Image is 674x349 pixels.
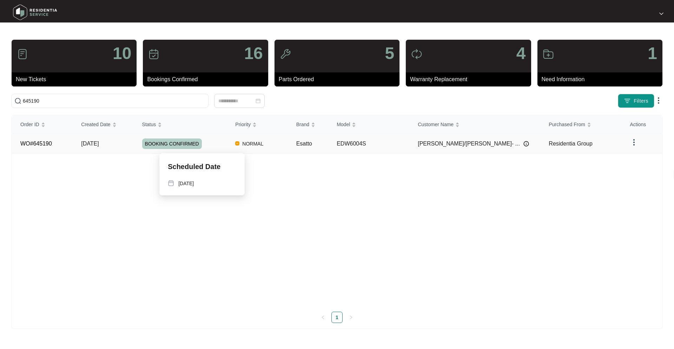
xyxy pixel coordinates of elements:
p: 5 [385,45,394,62]
th: Brand [288,115,329,134]
img: icon [543,49,554,60]
a: WO#645190 [20,141,52,147]
a: 1 [332,312,342,323]
th: Purchased From [540,115,621,134]
p: Scheduled Date [168,162,220,172]
span: Purchased From [549,121,585,128]
td: EDW6004S [328,134,409,154]
img: dropdown arrow [654,96,663,105]
th: Created Date [73,115,133,134]
img: icon [411,49,422,60]
span: [PERSON_NAME]/[PERSON_NAME]- ... [418,140,520,148]
span: Created Date [81,121,110,128]
img: icon [280,49,291,60]
p: Bookings Confirmed [147,75,268,84]
p: 4 [516,45,526,62]
li: Previous Page [317,312,329,323]
img: dropdown arrow [630,138,638,147]
li: 1 [331,312,343,323]
li: Next Page [345,312,357,323]
img: filter icon [624,97,631,104]
img: icon [17,49,28,60]
th: Status [134,115,227,134]
img: dropdown arrow [659,12,663,15]
p: Need Information [542,75,662,84]
p: Parts Ordered [279,75,399,84]
span: [DATE] [81,141,99,147]
img: map-pin [168,180,174,186]
span: Filters [634,97,648,105]
span: Residentia Group [549,141,593,147]
p: 16 [244,45,263,62]
img: search-icon [14,97,21,104]
input: Search by Order Id, Assignee Name, Customer Name, Brand and Model [23,97,205,105]
th: Order ID [12,115,73,134]
p: 10 [113,45,131,62]
button: left [317,312,329,323]
img: residentia service logo [11,2,60,23]
span: Esatto [296,141,312,147]
span: Status [142,121,156,128]
th: Model [328,115,409,134]
span: Customer Name [418,121,454,128]
span: Brand [296,121,309,128]
span: right [349,315,353,319]
span: Order ID [20,121,39,128]
img: icon [148,49,159,60]
img: Info icon [523,141,529,147]
button: right [345,312,357,323]
p: [DATE] [178,180,194,187]
span: BOOKING CONFIRMED [142,138,202,149]
th: Priority [227,115,288,134]
span: Model [337,121,350,128]
th: Actions [621,115,662,134]
p: New Tickets [16,75,137,84]
th: Customer Name [409,115,540,134]
p: Warranty Replacement [410,75,531,84]
button: filter iconFilters [618,94,654,108]
span: left [321,315,325,319]
p: 1 [648,45,657,62]
img: Vercel Logo [235,141,239,146]
span: Priority [235,121,251,128]
span: NORMAL [239,140,266,148]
